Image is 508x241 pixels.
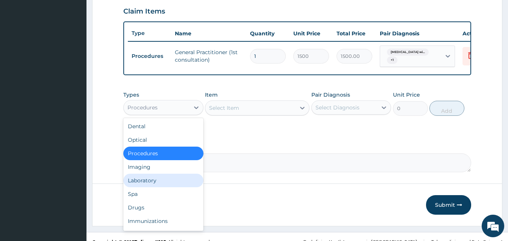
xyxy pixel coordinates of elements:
div: Select Item [209,104,239,112]
div: Dental [123,120,203,133]
div: Drugs [123,201,203,214]
img: d_794563401_company_1708531726252_794563401 [14,38,30,56]
div: Chat with us now [39,42,126,52]
label: Item [205,91,218,99]
th: Actions [459,26,496,41]
label: Types [123,92,139,98]
div: Minimize live chat window [123,4,141,22]
div: Procedures [127,104,158,111]
th: Quantity [246,26,290,41]
div: Laboratory [123,174,203,187]
div: Immunizations [123,214,203,228]
div: Procedures [123,147,203,160]
button: Submit [426,195,471,215]
h3: Claim Items [123,8,165,16]
th: Pair Diagnosis [376,26,459,41]
div: Optical [123,133,203,147]
td: General Practitioner (1st consultation) [171,45,246,67]
textarea: Type your message and hit 'Enter' [4,161,143,187]
div: Spa [123,187,203,201]
td: Procedures [128,49,171,63]
label: Comment [123,143,472,149]
button: Add [429,101,464,116]
label: Pair Diagnosis [311,91,350,99]
th: Type [128,26,171,40]
label: Unit Price [393,91,420,99]
div: Select Diagnosis [315,104,359,111]
span: We're online! [44,73,104,149]
th: Name [171,26,246,41]
th: Total Price [333,26,376,41]
th: Unit Price [290,26,333,41]
div: Imaging [123,160,203,174]
span: + 1 [387,56,397,64]
span: [MEDICAL_DATA] wi... [387,49,429,56]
